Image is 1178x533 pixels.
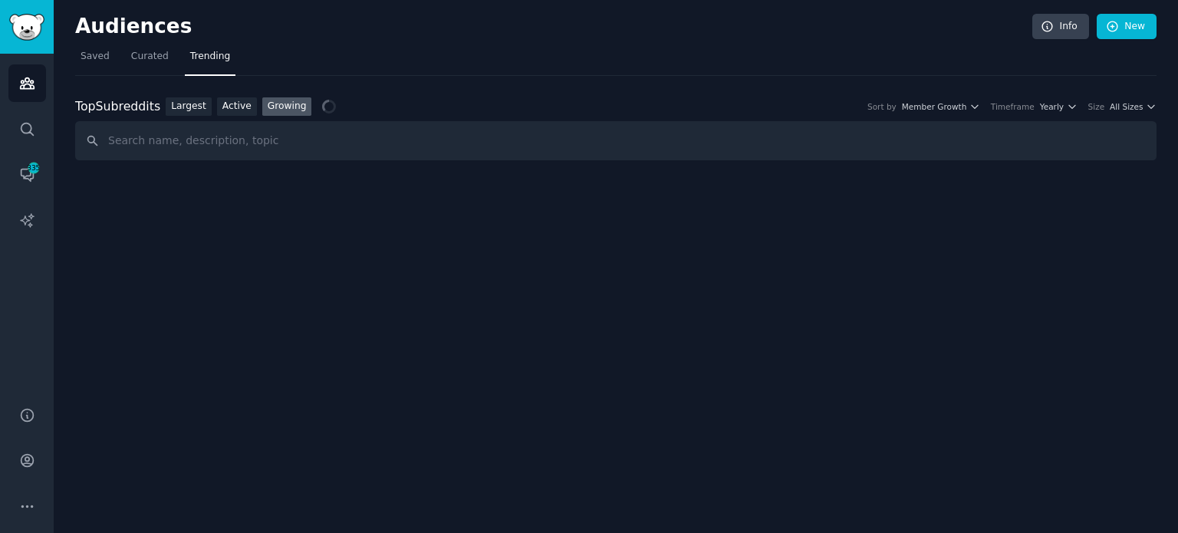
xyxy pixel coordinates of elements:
a: Growing [262,97,312,117]
span: Curated [131,50,169,64]
div: Top Subreddits [75,97,160,117]
div: Sort by [867,101,897,112]
a: Trending [185,44,235,76]
a: New [1097,14,1157,40]
button: Yearly [1040,101,1078,112]
span: Member Growth [902,101,967,112]
a: Saved [75,44,115,76]
div: Timeframe [991,101,1035,112]
span: Saved [81,50,110,64]
img: GummySearch logo [9,14,44,41]
div: Size [1088,101,1105,112]
a: Info [1032,14,1089,40]
button: All Sizes [1110,101,1157,112]
a: Active [217,97,257,117]
a: Largest [166,97,212,117]
span: Trending [190,50,230,64]
a: 335 [8,156,46,193]
h2: Audiences [75,15,1032,39]
a: Curated [126,44,174,76]
span: Yearly [1040,101,1064,112]
button: Member Growth [902,101,980,112]
input: Search name, description, topic [75,121,1157,160]
span: All Sizes [1110,101,1143,112]
span: 335 [27,163,41,173]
